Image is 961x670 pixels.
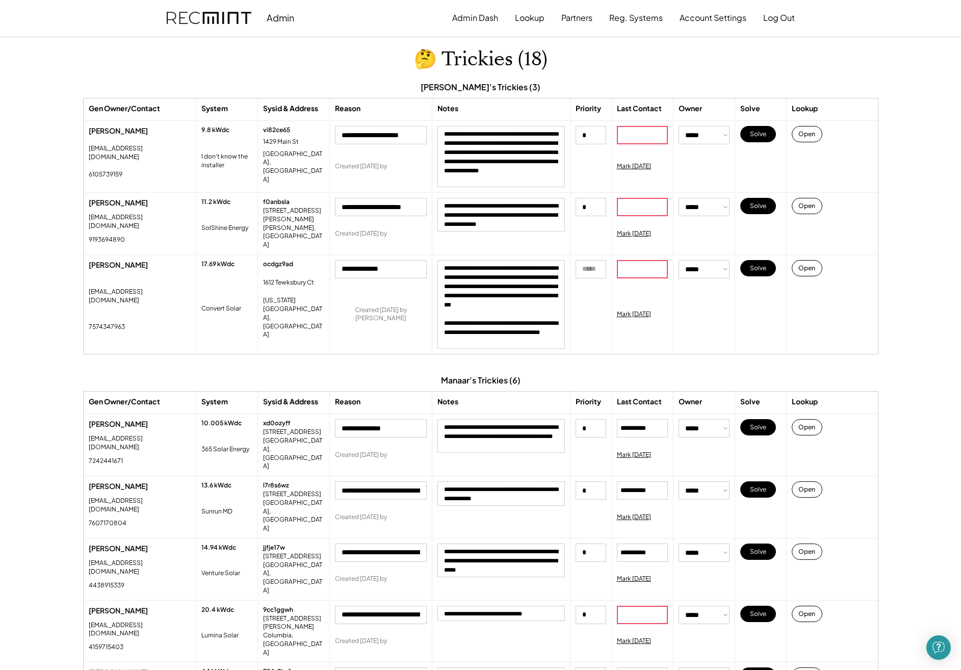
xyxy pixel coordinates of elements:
button: Solve [740,481,776,498]
div: 17.69 kWdc [201,260,235,269]
div: Manaar's Trickies (6) [441,375,521,386]
div: 7607170804 [89,519,126,528]
div: [PERSON_NAME] [89,126,191,136]
div: 10.005 kWdc [201,419,242,428]
div: [PERSON_NAME] [89,606,191,616]
div: [STREET_ADDRESS] [263,552,321,561]
div: [PERSON_NAME] [89,260,191,270]
button: Log Out [763,8,795,28]
button: Open [792,126,822,142]
div: [GEOGRAPHIC_DATA], [GEOGRAPHIC_DATA] [263,499,324,533]
button: Reg. Systems [609,8,663,28]
div: l7r8s6wz [263,481,289,490]
button: Open [792,606,822,622]
div: f0anbsla [263,198,290,207]
div: [EMAIL_ADDRESS][DOMAIN_NAME] [89,559,191,576]
div: Mark [DATE] [617,451,651,459]
div: Gen Owner/Contact [89,397,160,407]
div: 1429 Main St [263,138,319,146]
div: Owner [679,397,702,407]
div: Gen Owner/Contact [89,104,160,114]
div: 13.6 kWdc [201,481,231,490]
div: Priority [576,397,601,407]
div: 7574347963 [89,323,125,331]
div: [PERSON_NAME], [GEOGRAPHIC_DATA] [263,224,324,249]
div: 20.4 kWdc [201,606,234,614]
div: Lookup [792,397,818,407]
div: 9.8 kWdc [201,126,229,135]
div: Mark [DATE] [617,513,651,522]
button: Open [792,198,822,214]
div: Solve [740,397,760,407]
div: 4159715403 [89,643,123,652]
div: [GEOGRAPHIC_DATA], [GEOGRAPHIC_DATA] [263,436,324,471]
div: Mark [DATE] [617,229,651,238]
div: Created [DATE] by [335,513,387,522]
div: [STREET_ADDRESS][PERSON_NAME] [263,614,324,632]
div: Created [DATE] by [335,451,387,459]
button: Solve [740,419,776,435]
div: Created [DATE] by [PERSON_NAME] [335,306,427,323]
div: Notes [437,104,458,114]
div: 6105739159 [89,170,122,179]
div: Created [DATE] by [335,575,387,583]
button: Open [792,544,822,560]
div: [PERSON_NAME] [89,544,191,554]
div: Open Intercom Messenger [926,635,951,660]
div: System [201,104,228,114]
div: jjfje17w [263,544,285,552]
button: Lookup [515,8,544,28]
div: Last Contact [617,104,662,114]
button: Open [792,419,822,435]
button: Open [792,481,822,498]
div: [STREET_ADDRESS] [263,490,321,499]
button: Admin Dash [452,8,498,28]
div: Reason [335,104,360,114]
div: [EMAIL_ADDRESS][DOMAIN_NAME] [89,288,191,305]
div: Convert Solar [201,304,241,313]
div: vi82ce65 [263,126,290,135]
div: 4438915339 [89,581,124,590]
div: [EMAIL_ADDRESS][DOMAIN_NAME] [89,621,191,638]
div: [PERSON_NAME]'s Trickies (3) [421,82,540,93]
div: Sunrun MD [201,507,232,516]
div: 14.94 kWdc [201,544,236,552]
div: [STREET_ADDRESS][PERSON_NAME] [263,207,324,224]
div: Lookup [792,104,818,114]
div: [GEOGRAPHIC_DATA], [GEOGRAPHIC_DATA] [263,561,324,595]
div: Admin [267,12,294,23]
div: Notes [437,397,458,407]
div: System [201,397,228,407]
div: Columbia, [GEOGRAPHIC_DATA] [263,631,324,657]
div: I don't know the installer [201,152,252,170]
div: 7242441671 [89,457,123,466]
div: Created [DATE] by [335,162,387,171]
div: [PERSON_NAME] [89,481,191,492]
div: 1612 Tewksbury Ct [263,278,319,287]
div: Mark [DATE] [617,310,651,319]
div: [EMAIL_ADDRESS][DOMAIN_NAME] [89,213,191,230]
div: [GEOGRAPHIC_DATA], [GEOGRAPHIC_DATA] [263,150,324,184]
div: 9193694890 [89,236,125,244]
div: SolShine Energy [201,224,248,233]
button: Open [792,260,822,276]
button: Solve [740,544,776,560]
div: Sysid & Address [263,104,318,114]
div: [EMAIL_ADDRESS][DOMAIN_NAME] [89,497,191,514]
div: Mark [DATE] [617,162,651,171]
div: [STREET_ADDRESS] [263,428,321,436]
div: Priority [576,104,601,114]
div: Mark [DATE] [617,575,651,583]
div: Sysid & Address [263,397,318,407]
div: Solve [740,104,760,114]
div: 9cc1ggwh [263,606,293,614]
button: Solve [740,126,776,142]
button: Solve [740,606,776,622]
div: [EMAIL_ADDRESS][DOMAIN_NAME] [89,434,191,452]
button: Partners [561,8,592,28]
h1: 🤔 Trickies (18) [414,47,548,71]
div: xd0ozyff [263,419,291,428]
div: Mark [DATE] [617,637,651,646]
div: Last Contact [617,397,662,407]
img: recmint-logotype%403x.png [167,12,251,24]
